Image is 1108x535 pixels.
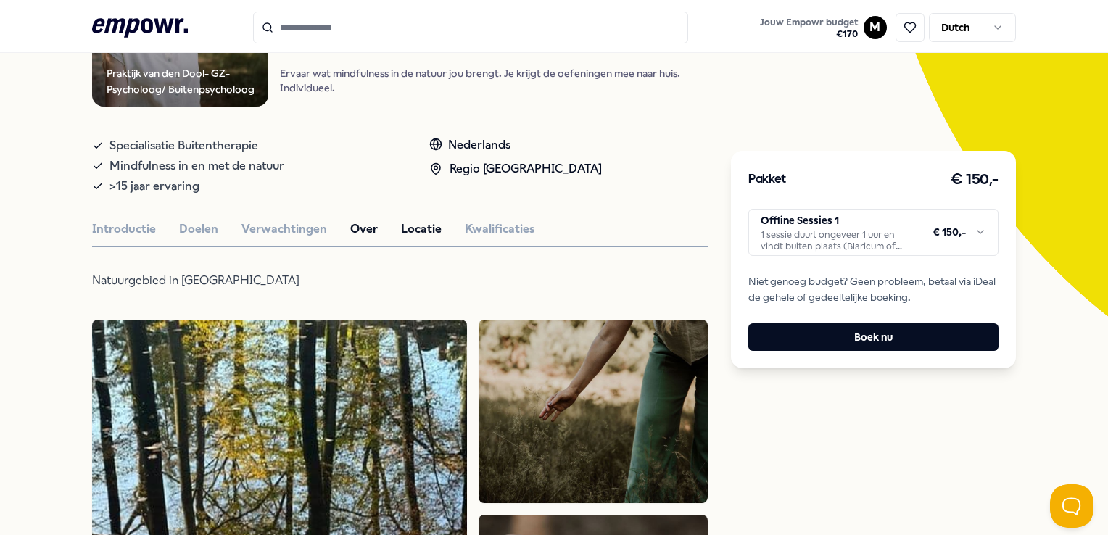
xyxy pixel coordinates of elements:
[760,28,858,40] span: € 170
[429,136,602,154] div: Nederlands
[109,136,258,156] span: Specialisatie Buitentherapie
[748,323,998,351] button: Boek nu
[109,176,199,196] span: >15 jaar ervaring
[479,320,708,503] img: Product Image
[864,16,887,39] button: M
[757,14,861,43] button: Jouw Empowr budget€170
[465,220,535,239] button: Kwalificaties
[253,12,688,43] input: Search for products, categories or subcategories
[1050,484,1093,528] iframe: Help Scout Beacon - Open
[179,220,218,239] button: Doelen
[109,156,284,176] span: Mindfulness in en met de natuur
[92,220,156,239] button: Introductie
[760,17,858,28] span: Jouw Empowr budget
[951,168,999,191] h3: € 150,-
[401,220,442,239] button: Locatie
[429,159,602,178] div: Regio [GEOGRAPHIC_DATA]
[92,270,563,291] p: Natuurgebied in [GEOGRAPHIC_DATA]
[241,220,327,239] button: Verwachtingen
[350,220,378,239] button: Over
[748,170,786,189] h3: Pakket
[107,65,268,98] div: Praktijk van den Dool- GZ-Psycholoog/ Buitenpsycholoog
[754,12,864,43] a: Jouw Empowr budget€170
[280,66,708,95] p: Ervaar wat mindfulness in de natuur jou brengt. Je krijgt de oefeningen mee naar huis. Individueel.
[748,273,998,306] span: Niet genoeg budget? Geen probleem, betaal via iDeal de gehele of gedeeltelijke boeking.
